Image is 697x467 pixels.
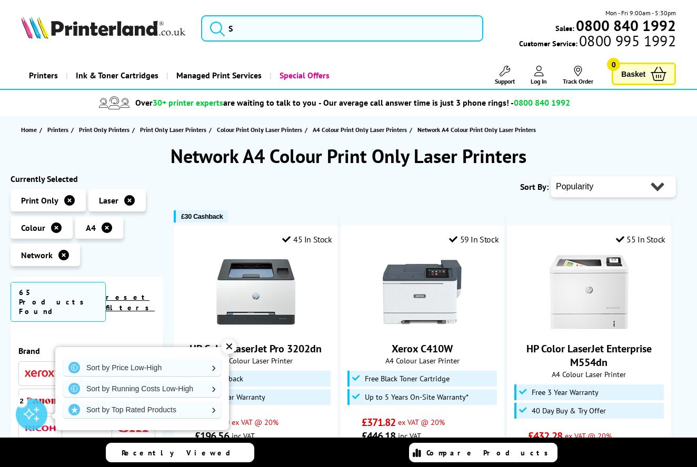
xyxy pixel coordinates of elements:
[25,394,56,408] a: Canon
[232,417,278,427] span: ex VAT @ 20%
[198,393,265,401] span: Free 3 Year Warranty
[531,66,547,85] a: Log In
[417,126,536,134] span: Network A4 Colour Print Only Laser Printers
[426,448,554,458] span: Compare Products
[21,222,45,233] span: Colour
[16,395,27,407] div: 2
[11,144,686,168] h1: Network A4 Colour Print Only Laser Printers
[195,429,229,443] span: £196.56
[21,195,58,206] span: Print Only
[140,124,206,135] span: Print Only Laser Printers
[576,16,676,35] b: 0800 840 1992
[217,124,305,135] a: Colour Print Only Laser Printers
[346,356,499,366] span: A4 Colour Laser Printer
[201,15,483,42] input: S
[563,66,593,85] a: Track Order
[365,393,469,401] span: Up to 5 Years On-Site Warranty*
[25,367,56,380] a: Xerox
[217,124,302,135] span: Colour Print Only Laser Printers
[222,339,236,354] div: ✕
[63,359,221,376] a: Sort by Price Low-High
[409,443,557,462] a: Compare Products
[232,431,255,441] span: inc VAT
[398,417,445,427] span: ex VAT @ 20%
[106,292,155,312] a: reset filters
[495,66,515,85] a: Support
[313,124,410,135] a: A4 Colour Print Only Laser Printers
[532,388,599,397] span: Free 3 Year Warranty
[76,62,158,89] span: Ink & Toner Cartridges
[79,124,132,135] a: Print Only Printers
[21,250,53,260] span: Network
[532,407,606,415] span: 40 Day Buy & Try Offer
[318,97,570,108] span: - Our average call answer time is just 3 phone rings! -
[216,252,295,331] img: HP Color LaserJet Pro 3202dn
[190,342,322,356] a: HP Color LaserJet Pro 3202dn
[21,124,39,135] a: Home
[520,181,549,192] span: Sort By:
[565,431,612,441] span: ex VAT @ 20%
[21,16,188,41] a: Printerland Logo
[63,380,221,397] a: Sort by Running Costs Low-High
[605,8,676,18] span: Mon - Fri 9:00am - 5:30pm
[21,16,185,39] img: Printerland Logo
[392,342,453,356] a: Xerox C410W
[313,124,407,135] span: A4 Colour Print Only Laser Printers
[362,415,396,429] span: £371.82
[577,36,676,46] span: 0800 995 1992
[513,369,665,379] span: A4 Colour Laser Printer
[25,398,56,404] img: Canon
[550,252,629,331] img: HP Color LaserJet Enterprise M554dn
[574,21,676,31] a: 0800 840 1992
[607,58,620,71] span: 0
[365,374,450,383] span: Free Black Toner Cartridge
[519,36,676,48] span: Customer Service:
[21,62,66,89] a: Printers
[122,448,241,458] span: Recently Viewed
[11,174,163,184] div: Currently Selected
[180,356,332,366] span: A4 Colour Laser Printer
[528,429,562,443] span: £432.28
[612,63,676,85] a: Basket 0
[216,323,295,333] a: HP Color LaserJet Pro 3202dn
[66,62,166,89] a: Ink & Toner Cartridges
[398,431,421,441] span: inc VAT
[25,370,56,377] img: Xerox
[86,222,96,233] span: A4
[153,97,223,108] span: 30+ printer experts
[531,77,547,85] span: Log In
[47,124,71,135] a: Printers
[449,234,499,245] div: 59 In Stock
[135,97,316,108] span: Over are waiting to talk to you
[495,77,515,85] span: Support
[106,443,254,462] a: Recently Viewed
[11,282,106,322] span: 65 Products Found
[616,234,665,245] div: 55 In Stock
[362,429,396,443] span: £446.18
[181,212,223,220] span: £30 Cashback
[47,124,68,135] span: Printers
[174,210,228,222] button: £30 Cashback
[383,252,462,331] img: Xerox C410W
[140,124,209,135] a: Print Only Laser Printers
[166,62,270,89] a: Managed Print Services
[555,23,574,33] span: Sales:
[270,62,337,89] a: Special Offers
[63,401,221,418] a: Sort by Top Rated Products
[99,195,118,206] span: Laser
[282,234,332,245] div: 45 In Stock
[526,342,652,369] a: HP Color LaserJet Enterprise M554dn
[79,124,130,135] span: Print Only Printers
[18,346,155,356] div: Brand
[550,323,629,333] a: HP Color LaserJet Enterprise M554dn
[514,97,570,108] span: 0800 840 1992
[621,67,645,81] span: Basket
[383,323,462,333] a: Xerox C410W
